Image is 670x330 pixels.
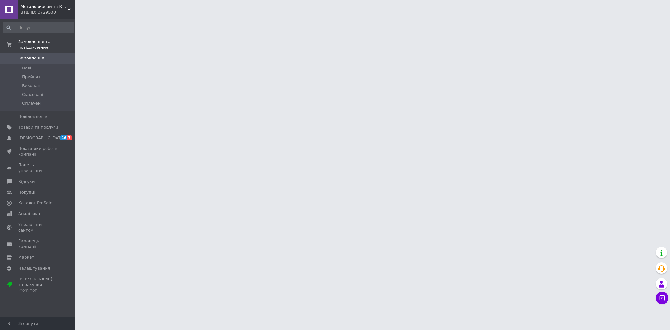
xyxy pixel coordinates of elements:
span: Налаштування [18,266,50,271]
span: Аналітика [18,211,40,217]
div: Ваш ID: 3729530 [20,9,75,15]
span: Гаманець компанії [18,238,58,250]
span: Панель управління [18,162,58,173]
span: Управління сайтом [18,222,58,233]
span: 16 [60,135,67,140]
span: Скасовані [22,92,43,97]
span: Маркет [18,255,34,260]
span: Замовлення та повідомлення [18,39,75,50]
span: [DEMOGRAPHIC_DATA] [18,135,65,141]
span: Замовлення [18,55,44,61]
span: Оплачені [22,101,42,106]
div: Prom топ [18,288,58,293]
span: 7 [67,135,72,140]
span: Нові [22,65,31,71]
span: Виконані [22,83,41,89]
span: Прийняті [22,74,41,80]
span: Покупці [18,190,35,195]
span: Повідомлення [18,114,49,119]
button: Чат з покупцем [656,292,668,304]
span: Відгуки [18,179,35,184]
span: [PERSON_NAME] та рахунки [18,276,58,294]
span: Товари та послуги [18,124,58,130]
span: Каталог ProSale [18,200,52,206]
span: Металовироби та Кріплення в Україні [20,4,68,9]
span: Показники роботи компанії [18,146,58,157]
input: Пошук [3,22,74,33]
